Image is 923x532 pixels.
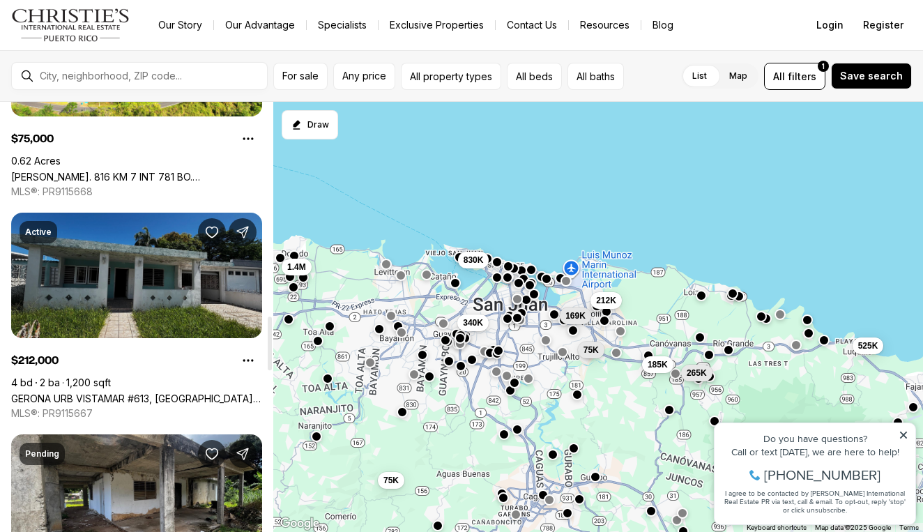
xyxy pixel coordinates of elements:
span: [PHONE_NUMBER] [57,66,174,79]
button: 340K [457,314,489,331]
span: I agree to be contacted by [PERSON_NAME] International Real Estate PR via text, call & email. To ... [17,86,199,112]
button: Allfilters1 [764,63,825,90]
label: Map [718,63,758,89]
span: 1 [822,61,825,72]
label: List [681,63,718,89]
span: For sale [282,70,319,82]
span: 169K [565,310,586,321]
div: Do you have questions? [15,31,201,41]
button: 265K [681,365,712,381]
button: Property options [234,125,262,153]
a: Exclusive Properties [379,15,495,35]
button: Save search [831,63,912,89]
a: Specialists [307,15,378,35]
button: All baths [567,63,624,90]
button: Share Property [229,440,257,468]
span: 525K [858,340,878,351]
button: Save Property: GERONA URB VISTAMAR #613 [198,218,226,246]
span: Login [816,20,844,31]
button: Login [808,11,852,39]
button: 525K [853,337,884,354]
button: For sale [273,63,328,90]
span: Save search [840,70,903,82]
span: 212K [596,295,616,306]
span: 185K [648,359,668,370]
a: Resources [569,15,641,35]
button: Any price [333,63,395,90]
button: Property options [234,347,262,374]
button: 169K [560,307,591,324]
a: Our Advantage [214,15,306,35]
span: Any price [342,70,386,82]
button: Save Property: 7 SAINT JUST #40 [198,440,226,468]
span: 340K [463,317,483,328]
button: Register [855,11,912,39]
button: All beds [507,63,562,90]
a: GERONA URB VISTAMAR #613, CAROLINA PR, 00983 [11,393,262,404]
div: Call or text [DATE], we are here to help! [15,45,201,54]
button: Start drawing [282,110,338,139]
span: 75K [383,475,399,486]
button: 1.4M [282,259,312,275]
img: logo [11,8,130,42]
button: 185K [642,356,673,373]
a: Blog [641,15,685,35]
button: 75K [578,342,604,358]
a: CARR. 816 KM 7 INT 781 BO. NUEVO SECTOR MARCANO #SOLAR 1, BAYAMON PR, 00956 [11,171,262,183]
button: Contact Us [496,15,568,35]
p: Pending [25,448,59,459]
button: 212K [590,292,622,309]
span: All [773,69,785,84]
span: 75K [583,344,599,356]
span: 830K [464,254,484,266]
span: filters [788,69,816,84]
span: Register [863,20,903,31]
span: 1.4M [287,261,306,273]
button: 830K [458,252,489,268]
button: 75K [378,472,404,489]
span: 265K [687,367,707,379]
button: Share Property [229,218,257,246]
button: All property types [401,63,501,90]
a: Our Story [147,15,213,35]
p: Active [25,227,52,238]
